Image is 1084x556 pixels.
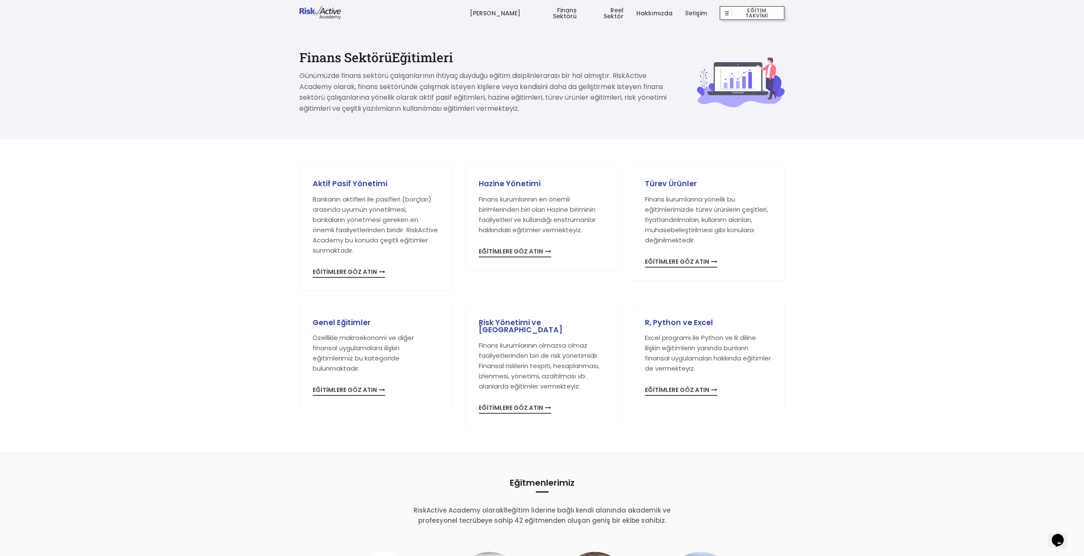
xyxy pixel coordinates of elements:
[645,180,772,188] h3: Türev Ürünler
[645,387,717,396] span: EĞİTİMLERE GÖZ ATIN
[589,0,623,26] a: Reel Sektör
[313,180,440,276] a: Aktif Pasif YönetimiBankanın aktifleri ile pasifleri (borçları) arasında uyumun yönetilmesi, bank...
[479,194,606,235] p: Finans kurumlarının en önemli birimlerinden biri olan Hazine biriminin faaliyetleri ve kullandığı...
[299,478,785,493] h2: Eğitmenlerimiz
[299,70,671,114] p: Günümüzde finans sektörü çalışanlarının ihtiyaç duyduğu eğitim disiplinlerarası bir hal almıştır....
[533,0,577,26] a: Finans Sektörü
[479,248,551,257] span: EĞİTİMLERE GÖZ ATIN
[479,319,606,412] a: Risk Yönetimi ve [GEOGRAPHIC_DATA]Finans kurumlarının olmazsa olmaz faaliyetlerinden biri de risk...
[645,333,772,374] p: Excel programı ile Python ve R diline ilişkin eğitimlerin yanında bunların finansal uygulamaları ...
[479,405,551,414] span: EĞİTİMLERE GÖZ ATIN
[645,319,772,395] a: R, Python ve ExcelExcel programı ile Python ve R diline ilişkin eğitimlerin yanında bunların fina...
[719,6,785,20] button: EĞİTİM TAKVİMİ
[685,0,707,26] a: İletişim
[313,319,440,327] h3: Genel Eğitimler
[479,180,606,256] a: Hazine YönetimiFinans kurumlarının en önemli birimlerinden biri olan Hazine biriminin faaliyetler...
[645,259,717,268] span: EĞİTİMLERE GÖZ ATIN
[479,180,606,188] h3: Hazine Yönetimi
[732,7,781,19] span: EĞİTİM TAKVİMİ
[645,319,772,327] h3: R, Python ve Excel
[299,51,671,64] h1: Finans Sektörü Eğitimleri
[1048,522,1075,547] iframe: chat widget
[645,194,772,245] p: Finans kurumlarına yönelik bu eğitimlerimizde türev ürünlerin çeşitleri, fiyatlandırılmaları, kul...
[313,194,440,256] p: Bankanın aktifleri ile pasifleri (borçları) arasında uyumun yönetilmesi, bankaların yönetmesi ger...
[719,0,785,26] a: EĞİTİM TAKVİMİ
[479,319,606,334] h3: Risk Yönetimi ve [GEOGRAPHIC_DATA]
[299,6,341,20] img: logo-dark.png
[636,0,672,26] a: Hakkımızda
[697,57,785,107] img: cqywdsurwbzmcfl416hp.svg
[313,333,440,374] p: Özellikle makroekonomi ve diğer finansal uygulamalara ilişkin eğitimlerimiz bu kategoride bulunma...
[645,180,772,266] a: Türev ÜrünlerFinans kurumlarına yönelik bu eğitimlerimizde türev ürünlerin çeşitleri, fiyatlandır...
[313,269,385,278] span: EĞİTİMLERE GÖZ ATIN
[479,340,606,392] p: Finans kurumlarının olmazsa olmaz faaliyetlerinden biri de risk yönetimidir. Finansal risklerin t...
[313,387,385,396] span: EĞİTİMLERE GÖZ ATIN
[404,505,681,526] p: RiskActive Academy olarak 8 eğitim liderine bağlı kendi alanında akademik ve profesyonel tecrübey...
[313,319,440,395] a: Genel EğitimlerÖzellikle makroekonomi ve diğer finansal uygulamalara ilişkin eğitimlerimiz bu kat...
[313,180,440,188] h3: Aktif Pasif Yönetimi
[469,0,520,26] a: [PERSON_NAME]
